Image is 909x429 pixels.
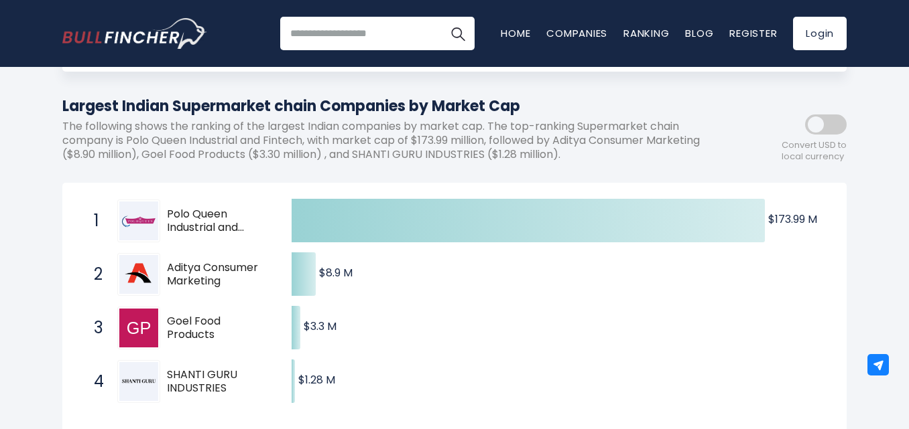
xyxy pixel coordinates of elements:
a: Home [501,26,530,40]
img: Polo Queen Industrial and Fintech [119,201,158,240]
text: $173.99 M [768,211,817,227]
span: 3 [87,317,101,339]
span: SHANTI GURU INDUSTRIES [167,368,268,396]
a: Go to homepage [62,18,206,49]
img: SHANTI GURU INDUSTRIES [119,362,158,401]
text: $1.28 M [298,372,335,388]
img: Goel Food Products [119,309,158,347]
a: Login [793,17,847,50]
span: Goel Food Products [167,315,268,343]
span: Convert USD to local currency [782,140,847,163]
button: Search [441,17,475,50]
a: Ranking [623,26,669,40]
h1: Largest Indian Supermarket chain Companies by Market Cap [62,95,726,117]
a: Blog [685,26,713,40]
a: Companies [546,26,607,40]
a: Register [729,26,777,40]
img: Bullfincher logo [62,18,207,49]
text: $3.3 M [304,319,337,334]
span: 4 [87,370,101,393]
span: Aditya Consumer Marketing [167,261,268,289]
p: The following shows the ranking of the largest Indian companies by market cap. The top-ranking Su... [62,120,726,161]
text: $8.9 M [319,265,353,280]
img: Aditya Consumer Marketing [119,255,158,294]
span: Polo Queen Industrial and Fintech [167,207,268,236]
span: 2 [87,263,101,286]
span: 1 [87,209,101,232]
